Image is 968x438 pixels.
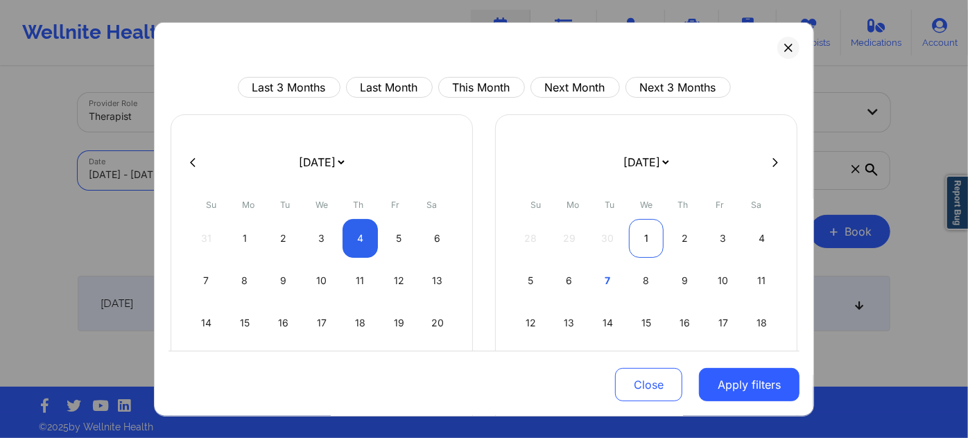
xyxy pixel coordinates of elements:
abbr: Wednesday [640,200,652,210]
div: Wed Oct 08 2025 [629,261,664,300]
div: Sat Sep 13 2025 [420,261,455,300]
div: Sat Oct 04 2025 [744,219,779,258]
button: Next 3 Months [625,77,731,98]
div: Fri Oct 03 2025 [706,219,741,258]
div: Sun Sep 21 2025 [189,346,224,385]
abbr: Wednesday [316,200,328,210]
div: Sat Oct 18 2025 [744,304,779,342]
button: This Month [438,77,525,98]
div: Tue Oct 21 2025 [590,346,625,385]
div: Mon Sep 08 2025 [227,261,263,300]
div: Fri Sep 19 2025 [381,304,417,342]
button: Next Month [530,77,620,98]
abbr: Thursday [678,200,689,210]
div: Mon Oct 06 2025 [552,261,587,300]
div: Sun Oct 19 2025 [513,346,548,385]
div: Fri Sep 12 2025 [381,261,417,300]
abbr: Sunday [531,200,542,210]
div: Sat Sep 20 2025 [420,304,455,342]
div: Thu Sep 25 2025 [343,346,378,385]
div: Fri Sep 26 2025 [381,346,417,385]
div: Thu Oct 09 2025 [667,261,702,300]
div: Tue Sep 02 2025 [266,219,301,258]
div: Sat Sep 27 2025 [420,346,455,385]
abbr: Friday [716,200,724,210]
button: Last Month [346,77,433,98]
abbr: Saturday [752,200,762,210]
div: Sun Sep 07 2025 [189,261,224,300]
div: Thu Sep 18 2025 [343,304,378,342]
div: Thu Sep 04 2025 [343,219,378,258]
abbr: Sunday [207,200,217,210]
div: Wed Sep 03 2025 [304,219,340,258]
div: Wed Oct 15 2025 [629,304,664,342]
div: Wed Sep 10 2025 [304,261,340,300]
div: Tue Sep 09 2025 [266,261,301,300]
button: Close [615,368,682,401]
div: Fri Oct 17 2025 [706,304,741,342]
div: Sat Oct 25 2025 [744,346,779,385]
div: Fri Oct 24 2025 [706,346,741,385]
abbr: Friday [391,200,399,210]
div: Sat Sep 06 2025 [420,219,455,258]
abbr: Monday [567,200,579,210]
div: Wed Oct 22 2025 [629,346,664,385]
div: Mon Oct 13 2025 [552,304,587,342]
div: Wed Sep 24 2025 [304,346,340,385]
div: Thu Oct 02 2025 [667,219,702,258]
button: Apply filters [699,368,800,401]
abbr: Thursday [354,200,364,210]
div: Sun Oct 05 2025 [513,261,548,300]
div: Sun Sep 14 2025 [189,304,224,342]
div: Thu Oct 23 2025 [667,346,702,385]
div: Mon Sep 01 2025 [227,219,263,258]
div: Tue Oct 07 2025 [590,261,625,300]
div: Tue Sep 23 2025 [266,346,301,385]
div: Wed Sep 17 2025 [304,304,340,342]
div: Thu Sep 11 2025 [343,261,378,300]
div: Wed Oct 01 2025 [629,219,664,258]
div: Mon Sep 22 2025 [227,346,263,385]
div: Tue Sep 16 2025 [266,304,301,342]
div: Sat Oct 11 2025 [744,261,779,300]
div: Fri Oct 10 2025 [706,261,741,300]
div: Tue Oct 14 2025 [590,304,625,342]
abbr: Saturday [427,200,438,210]
div: Mon Sep 15 2025 [227,304,263,342]
div: Thu Oct 16 2025 [667,304,702,342]
div: Mon Oct 20 2025 [552,346,587,385]
div: Sun Oct 12 2025 [513,304,548,342]
abbr: Tuesday [605,200,614,210]
button: Last 3 Months [238,77,340,98]
div: Fri Sep 05 2025 [381,219,417,258]
abbr: Monday [242,200,254,210]
abbr: Tuesday [280,200,290,210]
